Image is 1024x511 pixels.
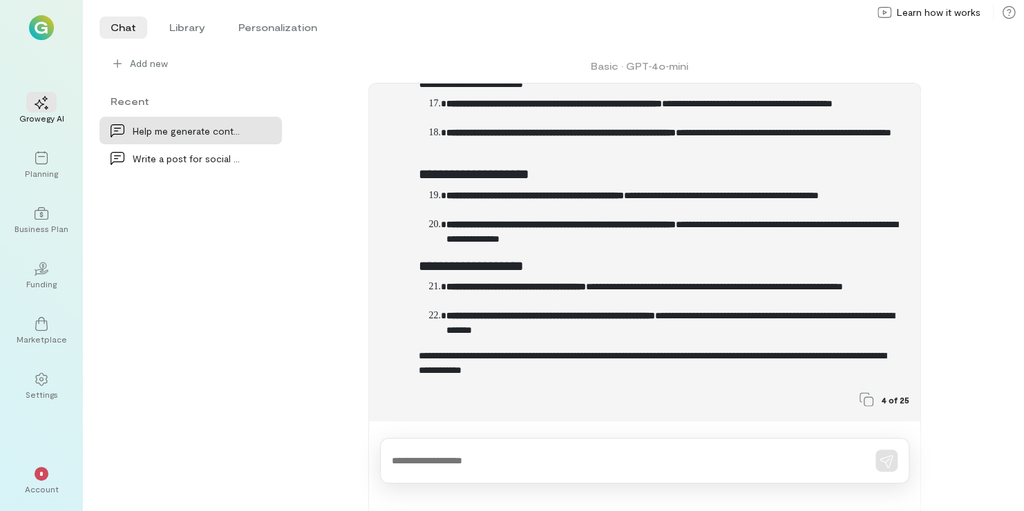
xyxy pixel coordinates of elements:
[99,17,147,39] li: Chat
[26,278,57,289] div: Funding
[17,456,66,505] div: *Account
[882,394,909,405] span: 4 of 25
[25,483,59,494] div: Account
[133,124,240,138] div: Help me generate content ideas for my blog that a…
[897,6,980,19] span: Learn how it works
[17,334,67,345] div: Marketplace
[19,113,64,124] div: Growegy AI
[26,389,58,400] div: Settings
[133,151,240,166] div: Write a post for social media to generate interes…
[158,17,216,39] li: Library
[25,168,58,179] div: Planning
[17,85,66,135] a: Growegy AI
[17,195,66,245] a: Business Plan
[17,361,66,411] a: Settings
[227,17,328,39] li: Personalization
[99,94,282,108] div: Recent
[17,251,66,300] a: Funding
[17,140,66,190] a: Planning
[130,57,168,70] span: Add new
[17,306,66,356] a: Marketplace
[15,223,68,234] div: Business Plan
